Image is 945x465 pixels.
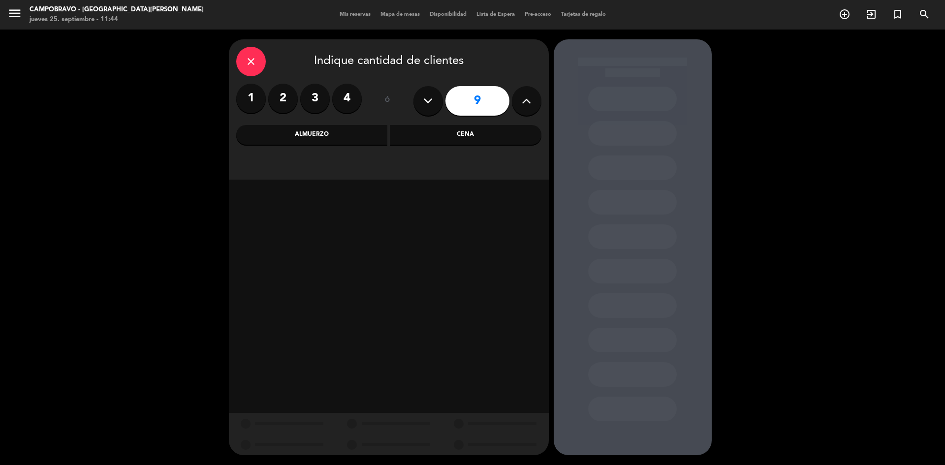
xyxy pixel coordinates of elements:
span: Lista de Espera [472,12,520,17]
i: exit_to_app [865,8,877,20]
span: Pre-acceso [520,12,556,17]
label: 2 [268,84,298,113]
i: search [918,8,930,20]
span: Mapa de mesas [376,12,425,17]
div: jueves 25. septiembre - 11:44 [30,15,204,25]
span: Mis reservas [335,12,376,17]
i: menu [7,6,22,21]
div: Campobravo - [GEOGRAPHIC_DATA][PERSON_NAME] [30,5,204,15]
span: Tarjetas de regalo [556,12,611,17]
label: 4 [332,84,362,113]
i: close [245,56,257,67]
i: turned_in_not [892,8,904,20]
div: Cena [390,125,541,145]
div: ó [372,84,404,118]
i: add_circle_outline [839,8,850,20]
div: Indique cantidad de clientes [236,47,541,76]
label: 1 [236,84,266,113]
span: Disponibilidad [425,12,472,17]
button: menu [7,6,22,24]
label: 3 [300,84,330,113]
div: Almuerzo [236,125,388,145]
